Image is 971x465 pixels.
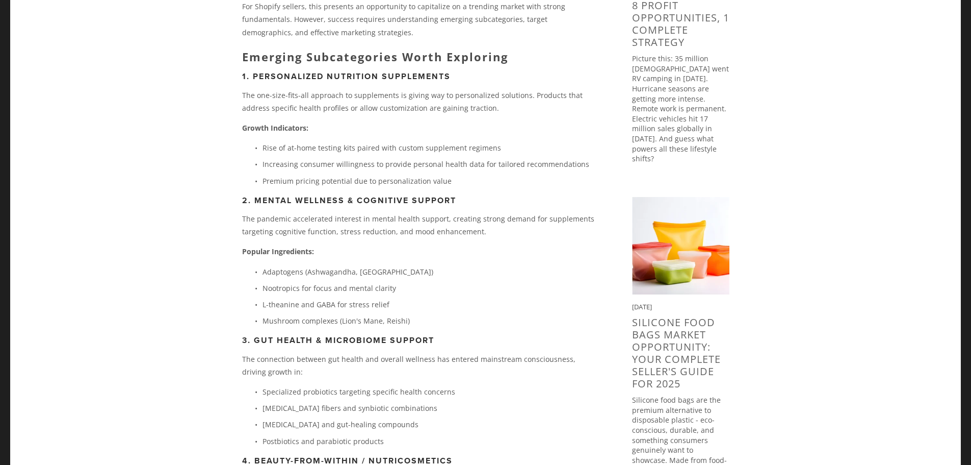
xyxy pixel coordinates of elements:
[242,247,314,256] strong: Popular Ingredients:
[632,302,652,311] time: [DATE]
[632,197,729,295] img: Silicone Food Bags Market Opportunity: Your Complete Seller's Guide for 2025
[263,282,599,295] p: Nootropics for focus and mental clarity
[242,212,599,238] p: The pandemic accelerated interest in mental health support, creating strong demand for supplement...
[242,194,456,206] strong: 2. Mental Wellness & Cognitive Support
[263,265,599,278] p: Adaptogens (Ashwagandha, [GEOGRAPHIC_DATA])
[242,123,308,133] strong: Growth Indicators:
[242,353,599,378] p: The connection between gut health and overall wellness has entered mainstream consciousness, driv...
[242,70,451,82] strong: 1. Personalized Nutrition Supplements
[242,89,599,114] p: The one-size-fits-all approach to supplements is giving way to personalized solutions. Products t...
[263,385,599,398] p: Specialized probiotics targeting specific health concerns
[263,298,599,311] p: L-theanine and GABA for stress relief
[242,334,434,346] strong: 3. Gut Health & Microbiome Support
[263,418,599,431] p: [MEDICAL_DATA] and gut-healing compounds
[263,158,599,170] p: Increasing consumer willingness to provide personal health data for tailored recommendations
[263,175,599,187] p: Premium pricing potential due to personalization value
[632,315,721,390] a: Silicone Food Bags Market Opportunity: Your Complete Seller's Guide for 2025
[263,314,599,327] p: Mushroom complexes (Lion's Mane, Reishi)
[242,49,508,64] strong: Emerging Subcategories Worth Exploring
[263,435,599,448] p: Postbiotics and parabiotic products
[263,402,599,414] p: [MEDICAL_DATA] fibers and synbiotic combinations
[263,141,599,154] p: Rise of at-home testing kits paired with custom supplement regimens
[632,54,729,164] p: Picture this: 35 million [DEMOGRAPHIC_DATA] went RV camping in [DATE]. Hurricane seasons are gett...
